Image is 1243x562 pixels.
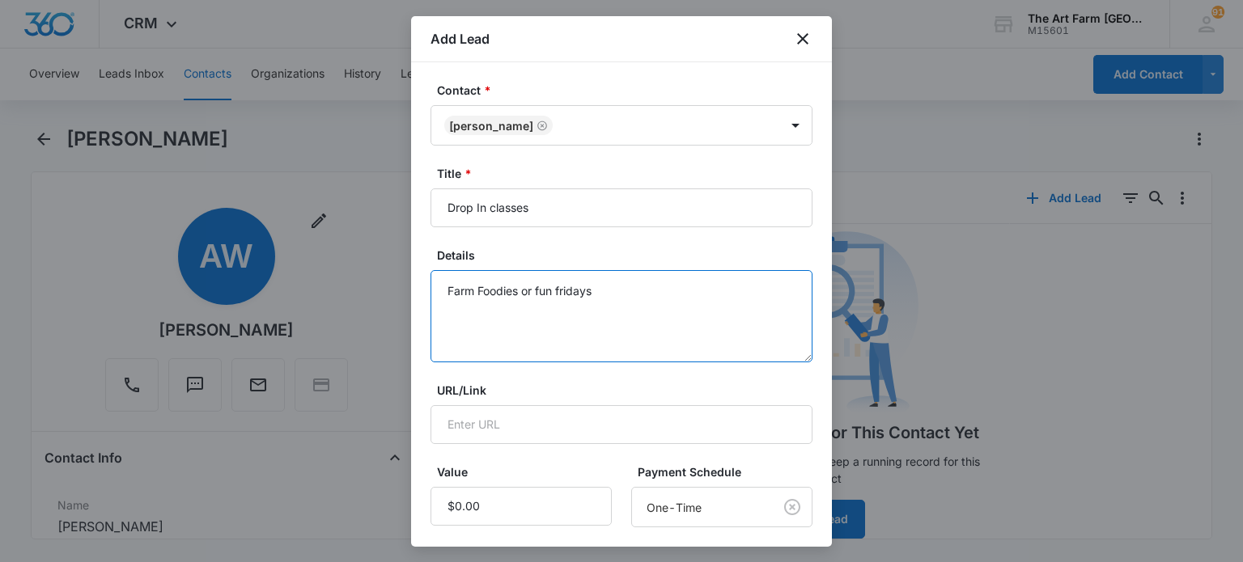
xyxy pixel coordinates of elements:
label: Value [437,463,618,480]
label: URL/Link [437,382,819,399]
label: Title [437,165,819,182]
div: Remove Alexis Weinstein [533,120,548,131]
button: Clear [779,494,805,520]
button: close [793,29,812,49]
input: Enter URL [431,405,812,444]
div: [PERSON_NAME] [449,119,533,133]
input: Title [431,188,812,227]
label: Contact [437,82,819,99]
textarea: Farm Foodies or fun fridays [431,270,812,362]
h1: Add Lead [431,29,490,49]
label: Payment Schedule [638,463,819,480]
label: Details [437,247,819,264]
input: Value [431,487,612,526]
